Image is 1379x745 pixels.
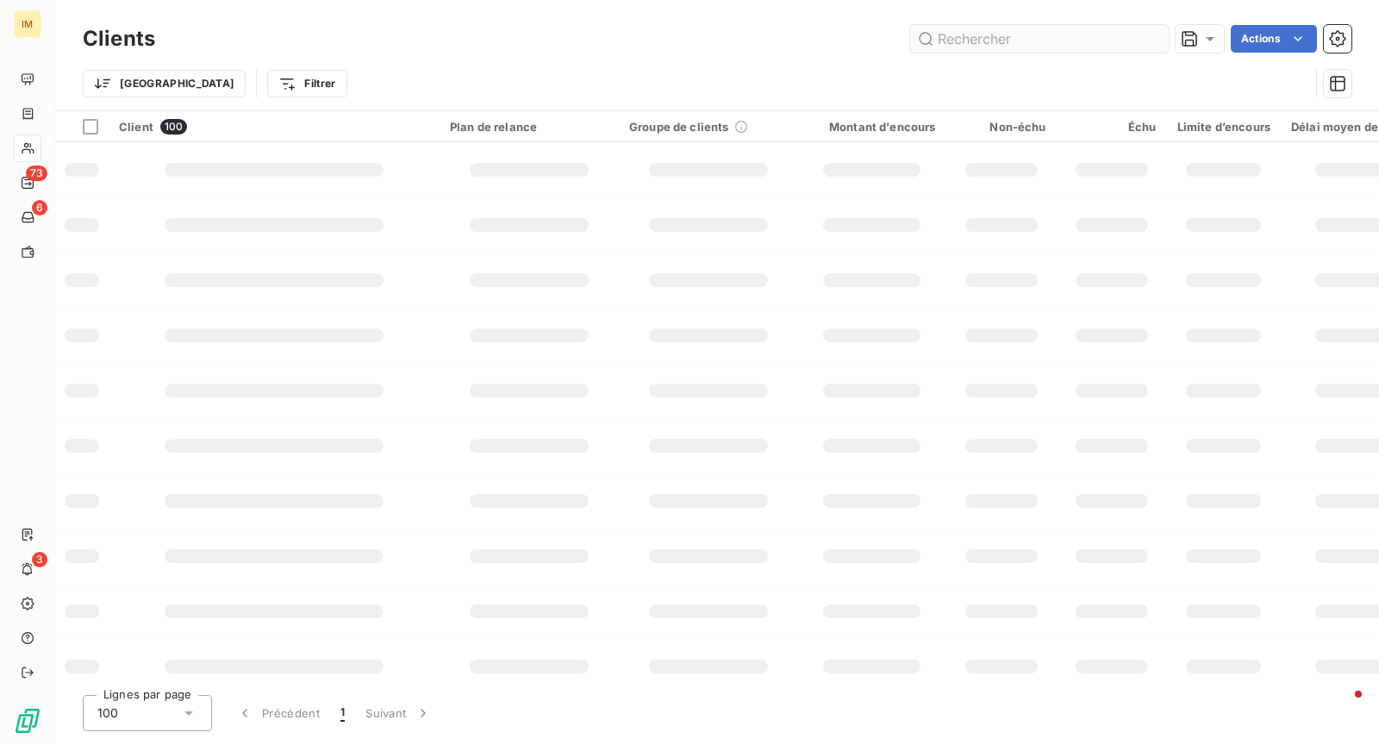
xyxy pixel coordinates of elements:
input: Rechercher [910,25,1169,53]
h3: Clients [83,23,155,54]
span: 100 [160,119,187,135]
span: 73 [26,166,47,181]
span: 100 [97,704,118,722]
span: 3 [32,552,47,567]
button: Actions [1231,25,1317,53]
img: Logo LeanPay [14,707,41,735]
button: Précédent [226,695,330,731]
button: Filtrer [267,70,346,97]
button: [GEOGRAPHIC_DATA] [83,70,246,97]
div: Limite d’encours [1177,120,1270,134]
button: 1 [330,695,355,731]
span: Client [119,120,153,134]
button: Suivant [355,695,442,731]
span: 6 [32,200,47,216]
div: Plan de relance [450,120,608,134]
div: Non-échu [957,120,1046,134]
div: Échu [1067,120,1157,134]
span: 1 [340,704,345,722]
div: IM [14,10,41,38]
span: Groupe de clients [629,120,729,134]
iframe: Intercom live chat [1320,686,1362,728]
div: Montant d'encours [808,120,936,134]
